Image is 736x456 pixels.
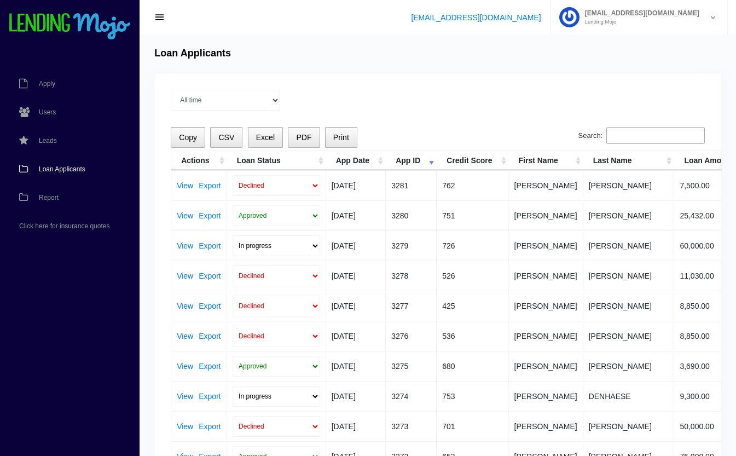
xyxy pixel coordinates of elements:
a: Export [199,362,221,370]
span: Apply [39,80,55,87]
th: App Date: activate to sort column ascending [326,151,386,170]
td: 3280 [386,200,437,230]
a: Export [199,182,221,189]
td: 762 [437,170,508,200]
td: [DATE] [326,230,386,261]
td: 536 [437,321,508,351]
td: [DATE] [326,321,386,351]
td: [DATE] [326,170,386,200]
a: Export [199,272,221,280]
span: [EMAIL_ADDRESS][DOMAIN_NAME] [579,10,699,16]
td: 3279 [386,230,437,261]
input: Search: [606,127,705,145]
td: [PERSON_NAME] [509,291,583,321]
a: View [177,423,193,430]
button: Excel [248,127,283,148]
a: View [177,182,193,189]
a: Export [199,302,221,310]
a: View [177,212,193,220]
td: [DATE] [326,200,386,230]
a: View [177,302,193,310]
small: Lending Mojo [579,19,699,25]
button: Copy [171,127,205,148]
td: DENHAESE [583,381,675,411]
td: [PERSON_NAME] [583,200,675,230]
td: 726 [437,230,508,261]
a: View [177,362,193,370]
td: 680 [437,351,508,381]
td: [PERSON_NAME] [583,351,675,381]
span: Excel [256,133,275,142]
span: Report [39,194,59,201]
td: [PERSON_NAME] [509,381,583,411]
td: [PERSON_NAME] [509,170,583,200]
a: Export [199,392,221,400]
td: [PERSON_NAME] [509,230,583,261]
td: [PERSON_NAME] [583,261,675,291]
td: [PERSON_NAME] [509,261,583,291]
h4: Loan Applicants [154,48,231,60]
a: View [177,392,193,400]
a: Export [199,423,221,430]
a: [EMAIL_ADDRESS][DOMAIN_NAME] [411,13,541,22]
td: 753 [437,381,508,411]
span: Leads [39,137,57,144]
a: Export [199,212,221,220]
td: 425 [437,291,508,321]
td: [DATE] [326,351,386,381]
th: First Name: activate to sort column ascending [509,151,583,170]
img: logo-small.png [8,13,131,41]
a: Export [199,242,221,250]
span: PDF [296,133,311,142]
td: [DATE] [326,261,386,291]
a: View [177,272,193,280]
span: Users [39,109,56,116]
img: Profile image [559,7,579,27]
button: Print [325,127,357,148]
td: [PERSON_NAME] [583,411,675,441]
td: 3275 [386,351,437,381]
label: Search: [578,127,705,145]
button: CSV [210,127,242,148]
td: [DATE] [326,411,386,441]
td: [PERSON_NAME] [583,170,675,200]
td: [PERSON_NAME] [509,200,583,230]
td: 3278 [386,261,437,291]
span: CSV [218,133,234,142]
td: 751 [437,200,508,230]
td: [DATE] [326,381,386,411]
td: [DATE] [326,291,386,321]
td: [PERSON_NAME] [509,411,583,441]
td: [PERSON_NAME] [509,351,583,381]
td: 3277 [386,291,437,321]
td: 3274 [386,381,437,411]
th: App ID: activate to sort column ascending [386,151,437,170]
button: PDF [288,127,320,148]
span: Click here for insurance quotes [19,223,109,229]
td: [PERSON_NAME] [509,321,583,351]
th: Credit Score: activate to sort column ascending [437,151,508,170]
td: 3273 [386,411,437,441]
td: 701 [437,411,508,441]
a: View [177,332,193,340]
th: Last Name: activate to sort column ascending [583,151,675,170]
th: Actions: activate to sort column ascending [171,151,227,170]
th: Loan Status: activate to sort column ascending [227,151,326,170]
td: 3276 [386,321,437,351]
span: Print [333,133,349,142]
a: View [177,242,193,250]
td: 526 [437,261,508,291]
span: Loan Applicants [39,166,85,172]
td: 3281 [386,170,437,200]
td: [PERSON_NAME] [583,291,675,321]
span: Copy [179,133,197,142]
a: Export [199,332,221,340]
td: [PERSON_NAME] [583,230,675,261]
td: [PERSON_NAME] [583,321,675,351]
